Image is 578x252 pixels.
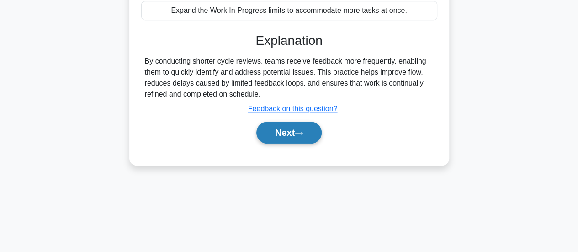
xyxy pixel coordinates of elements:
[141,1,437,20] div: Expand the Work In Progress limits to accommodate more tasks at once.
[248,105,338,113] a: Feedback on this question?
[147,33,432,48] h3: Explanation
[256,122,322,144] button: Next
[145,56,434,100] div: By conducting shorter cycle reviews, teams receive feedback more frequently, enabling them to qui...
